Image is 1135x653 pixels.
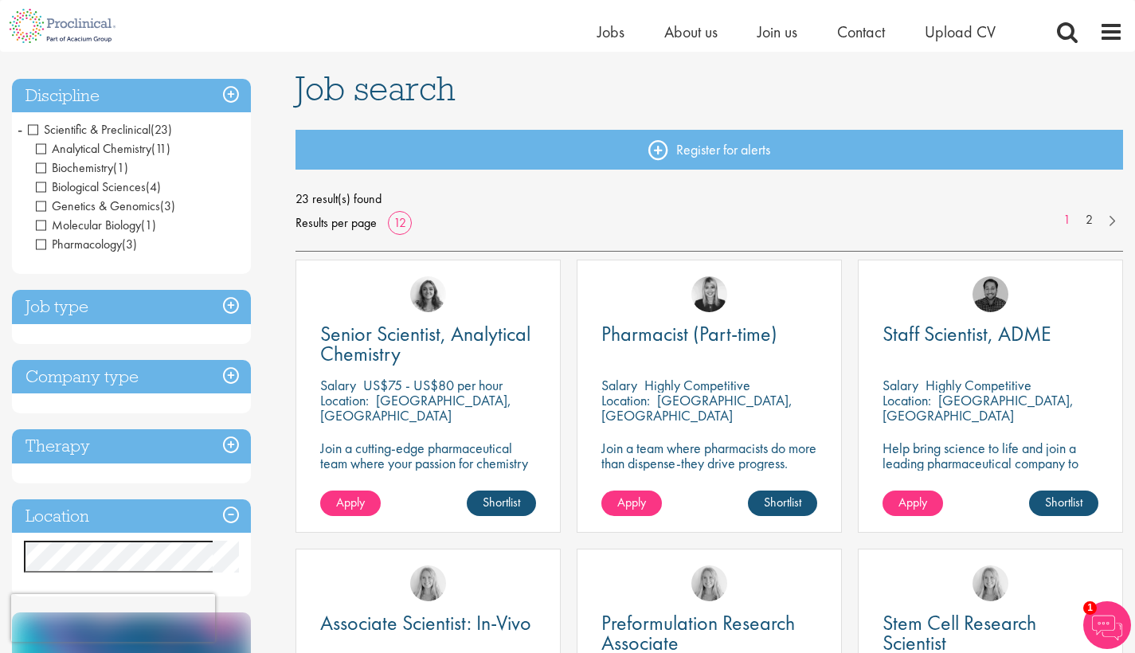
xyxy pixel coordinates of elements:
[141,217,156,233] span: (1)
[883,391,1074,424] p: [GEOGRAPHIC_DATA], [GEOGRAPHIC_DATA]
[151,121,172,138] span: (23)
[36,159,128,176] span: Biochemistry
[295,130,1123,170] a: Register for alerts
[410,565,446,601] img: Shannon Briggs
[883,376,918,394] span: Salary
[12,360,251,394] h3: Company type
[883,320,1051,347] span: Staff Scientist, ADME
[601,391,650,409] span: Location:
[883,391,931,409] span: Location:
[160,197,175,214] span: (3)
[320,609,531,636] span: Associate Scientist: In-Vivo
[320,391,511,424] p: [GEOGRAPHIC_DATA], [GEOGRAPHIC_DATA]
[36,197,160,214] span: Genetics & Genomics
[320,376,356,394] span: Salary
[973,276,1008,312] img: Mike Raletz
[295,211,377,235] span: Results per page
[601,440,817,471] p: Join a team where pharmacists do more than dispense-they drive progress.
[1083,601,1097,615] span: 1
[883,324,1098,344] a: Staff Scientist, ADME
[336,494,365,510] span: Apply
[320,391,369,409] span: Location:
[36,217,141,233] span: Molecular Biology
[36,236,137,252] span: Pharmacology
[883,613,1098,653] a: Stem Cell Research Scientist
[36,178,146,195] span: Biological Sciences
[36,197,175,214] span: Genetics & Genomics
[1083,601,1131,649] img: Chatbot
[28,121,151,138] span: Scientific & Preclinical
[601,376,637,394] span: Salary
[36,217,156,233] span: Molecular Biology
[1029,491,1098,516] a: Shortlist
[122,236,137,252] span: (3)
[113,159,128,176] span: (1)
[837,22,885,42] a: Contact
[295,67,456,110] span: Job search
[617,494,646,510] span: Apply
[18,117,22,141] span: -
[925,22,996,42] a: Upload CV
[883,491,943,516] a: Apply
[748,491,817,516] a: Shortlist
[926,376,1031,394] p: Highly Competitive
[12,79,251,113] h3: Discipline
[898,494,927,510] span: Apply
[467,491,536,516] a: Shortlist
[320,320,530,367] span: Senior Scientist, Analytical Chemistry
[601,491,662,516] a: Apply
[36,236,122,252] span: Pharmacology
[36,159,113,176] span: Biochemistry
[36,178,161,195] span: Biological Sciences
[146,178,161,195] span: (4)
[883,440,1098,516] p: Help bring science to life and join a leading pharmaceutical company to play a key role in delive...
[691,565,727,601] img: Shannon Briggs
[363,376,503,394] p: US$75 - US$80 per hour
[757,22,797,42] a: Join us
[388,214,412,231] a: 12
[1078,211,1101,229] a: 2
[12,290,251,324] h3: Job type
[151,140,170,157] span: (11)
[601,391,793,424] p: [GEOGRAPHIC_DATA], [GEOGRAPHIC_DATA]
[12,499,251,534] h3: Location
[1055,211,1078,229] a: 1
[36,140,151,157] span: Analytical Chemistry
[28,121,172,138] span: Scientific & Preclinical
[973,565,1008,601] img: Shannon Briggs
[36,140,170,157] span: Analytical Chemistry
[597,22,624,42] a: Jobs
[320,613,536,633] a: Associate Scientist: In-Vivo
[12,429,251,463] h3: Therapy
[691,276,727,312] img: Janelle Jones
[644,376,750,394] p: Highly Competitive
[295,187,1123,211] span: 23 result(s) found
[601,324,817,344] a: Pharmacist (Part-time)
[320,491,381,516] a: Apply
[11,594,215,642] iframe: reCAPTCHA
[410,276,446,312] img: Jackie Cerchio
[664,22,718,42] a: About us
[320,324,536,364] a: Senior Scientist, Analytical Chemistry
[320,440,536,501] p: Join a cutting-edge pharmaceutical team where your passion for chemistry will help shape the futu...
[601,613,817,653] a: Preformulation Research Associate
[601,320,777,347] span: Pharmacist (Part-time)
